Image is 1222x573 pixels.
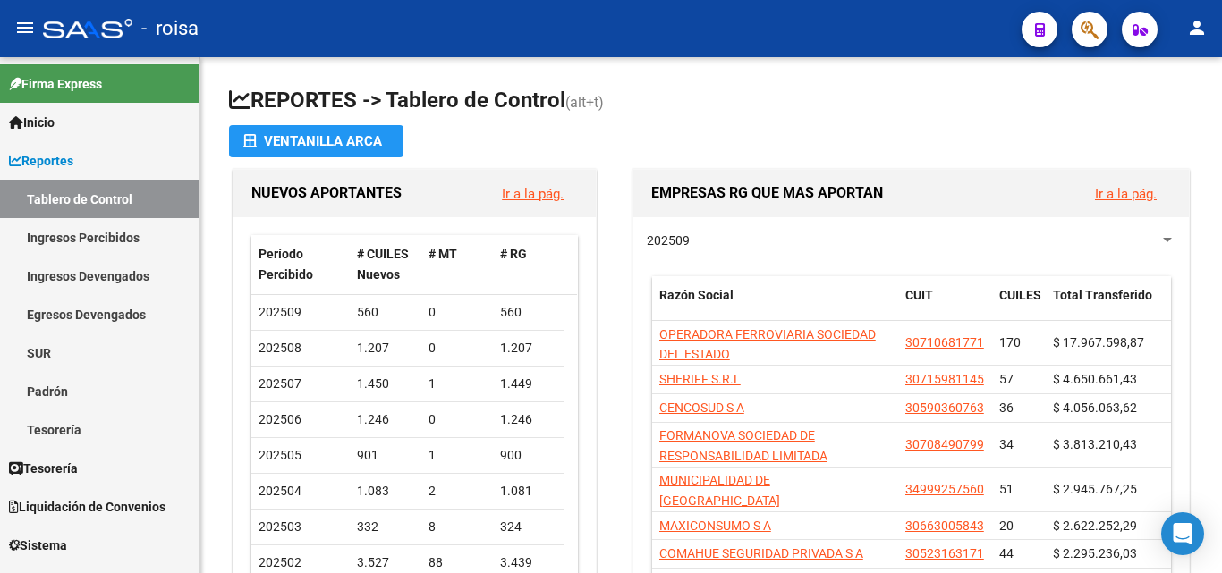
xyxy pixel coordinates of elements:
div: 1.246 [500,409,557,430]
span: 57 [999,372,1014,386]
div: 1.207 [357,338,414,358]
span: 202509 [259,305,301,319]
datatable-header-cell: CUILES [992,276,1046,335]
span: 30523163171 [905,546,984,560]
span: NUEVOS APORTANTES [251,184,402,201]
a: Ir a la pág. [502,186,564,202]
span: $ 17.967.598,87 [1053,335,1144,350]
span: Período Percibido [259,247,313,282]
div: 0 [429,409,486,430]
span: 30663005843 [905,518,984,533]
div: 1.246 [357,409,414,430]
div: 560 [357,302,414,323]
datatable-header-cell: CUIT [898,276,992,335]
span: 44 [999,546,1014,560]
button: Ventanilla ARCA [229,125,403,157]
span: # MT [429,247,457,261]
span: 30590360763 [905,400,984,415]
span: Tesorería [9,459,78,478]
div: 1.081 [500,481,557,501]
div: Ventanilla ARCA [243,125,389,157]
div: 1 [429,445,486,466]
span: CENCOSUD S A [659,400,744,415]
div: 560 [500,302,557,323]
span: SHERIFF S.R.L [659,372,741,386]
div: 0 [429,302,486,323]
button: Ir a la pág. [488,177,578,210]
datatable-header-cell: Razón Social [652,276,898,335]
span: 202502 [259,555,301,569]
span: 30715981145 [905,372,984,386]
span: (alt+t) [565,94,604,111]
span: 202508 [259,341,301,355]
div: 0 [429,338,486,358]
div: 3.439 [500,552,557,573]
div: 1.449 [500,374,557,394]
span: Reportes [9,151,73,171]
div: Open Intercom Messenger [1161,512,1204,555]
span: OPERADORA FERROVIARIA SOCIEDAD DEL ESTADO [659,327,876,362]
mat-icon: menu [14,17,36,38]
datatable-header-cell: # RG [493,235,564,294]
span: 51 [999,482,1014,496]
div: 1.083 [357,481,414,501]
span: 202503 [259,519,301,534]
span: FORMANOVA SOCIEDAD DE RESPONSABILIDAD LIMITADA [659,428,827,463]
div: 88 [429,552,486,573]
span: $ 4.056.063,62 [1053,400,1137,415]
span: 36 [999,400,1014,415]
datatable-header-cell: Período Percibido [251,235,350,294]
span: # CUILES Nuevos [357,247,409,282]
span: Inicio [9,113,55,132]
span: Sistema [9,535,67,555]
span: Razón Social [659,288,734,302]
span: 170 [999,335,1021,350]
span: 202506 [259,412,301,426]
span: Total Transferido [1053,288,1152,302]
span: MUNICIPALIDAD DE [GEOGRAPHIC_DATA] [659,473,780,508]
span: 202504 [259,484,301,498]
span: $ 4.650.661,43 [1053,372,1137,386]
span: # RG [500,247,527,261]
div: 1.207 [500,338,557,358]
span: - roisa [141,9,199,48]
div: 2 [429,481,486,501]
span: Liquidación de Convenios [9,497,165,517]
div: 1 [429,374,486,394]
button: Ir a la pág. [1081,177,1171,210]
span: $ 2.945.767,25 [1053,482,1137,496]
span: COMAHUE SEGURIDAD PRIVADA S A [659,546,863,560]
span: 34999257560 [905,482,984,496]
div: 3.527 [357,552,414,573]
span: $ 3.813.210,43 [1053,437,1137,451]
div: 900 [500,445,557,466]
datatable-header-cell: Total Transferido [1046,276,1171,335]
span: $ 2.295.236,03 [1053,546,1137,560]
a: Ir a la pág. [1095,186,1157,202]
span: MAXICONSUMO S A [659,518,771,533]
h1: REPORTES -> Tablero de Control [229,86,1193,117]
span: 30710681771 [905,335,984,350]
datatable-header-cell: # CUILES Nuevos [350,235,421,294]
span: 20 [999,518,1014,533]
div: 8 [429,517,486,537]
span: 34 [999,437,1014,451]
span: CUILES [999,288,1041,302]
span: 30708490799 [905,437,984,451]
mat-icon: person [1186,17,1208,38]
div: 1.450 [357,374,414,394]
div: 332 [357,517,414,537]
span: $ 2.622.252,29 [1053,518,1137,533]
span: 202509 [647,233,690,248]
datatable-header-cell: # MT [421,235,493,294]
span: Firma Express [9,74,102,94]
div: 324 [500,517,557,537]
span: EMPRESAS RG QUE MAS APORTAN [651,184,883,201]
span: 202505 [259,448,301,462]
span: 202507 [259,376,301,391]
div: 901 [357,445,414,466]
span: CUIT [905,288,933,302]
